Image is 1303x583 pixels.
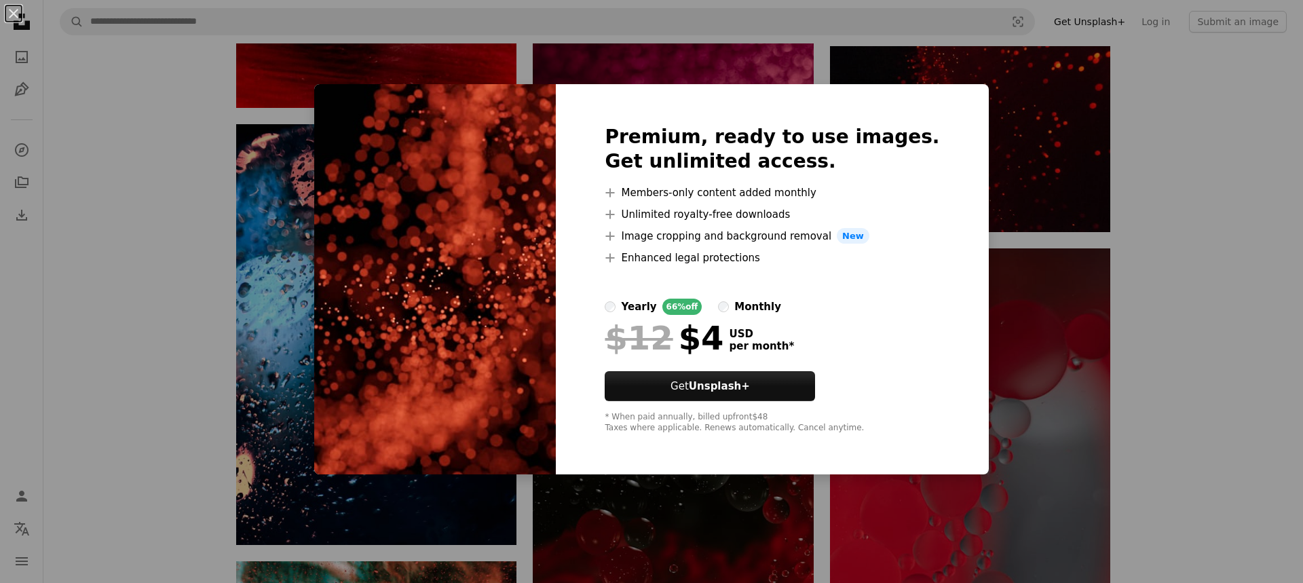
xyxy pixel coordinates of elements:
[314,84,556,475] img: premium_photo-1673435845920-7dd594ab70f8
[605,206,939,223] li: Unlimited royalty-free downloads
[605,320,673,356] span: $12
[689,380,750,392] strong: Unsplash+
[605,301,616,312] input: yearly66%off
[605,320,723,356] div: $4
[605,412,939,434] div: * When paid annually, billed upfront $48 Taxes where applicable. Renews automatically. Cancel any...
[662,299,702,315] div: 66% off
[729,340,794,352] span: per month *
[605,185,939,201] li: Members-only content added monthly
[605,250,939,266] li: Enhanced legal protections
[718,301,729,312] input: monthly
[605,125,939,174] h2: Premium, ready to use images. Get unlimited access.
[621,299,656,315] div: yearly
[605,371,815,401] button: GetUnsplash+
[837,228,869,244] span: New
[734,299,781,315] div: monthly
[729,328,794,340] span: USD
[605,228,939,244] li: Image cropping and background removal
